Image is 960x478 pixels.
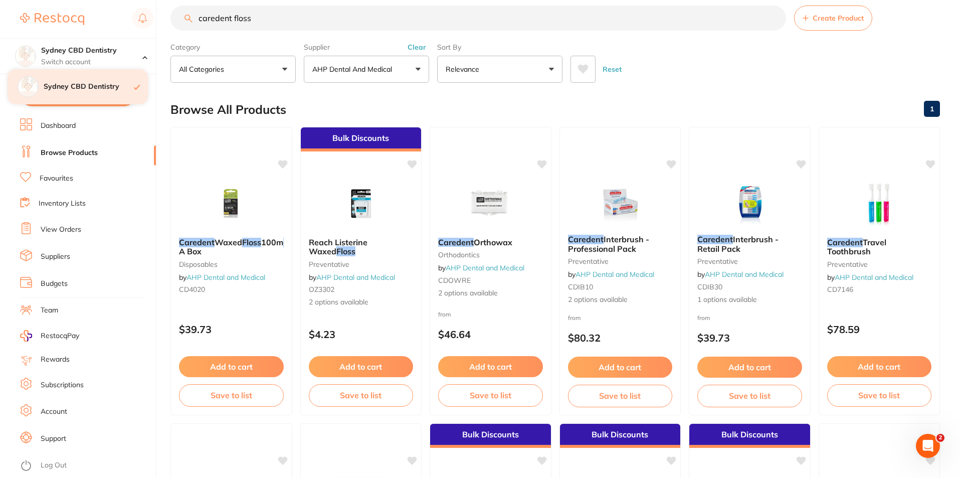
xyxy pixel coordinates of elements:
[697,314,710,322] span: from
[446,263,524,272] a: AHP Dental and Medical
[44,82,134,92] h4: Sydney CBD Dentistry
[41,121,76,131] a: Dashboard
[568,235,673,253] b: Caredent Interbrush - Professional Pack
[316,273,395,282] a: AHP Dental and Medical
[179,356,284,377] button: Add to cart
[301,127,422,151] div: Bulk Discounts
[41,148,98,158] a: Browse Products
[697,234,779,253] span: Interbrush - Retail Pack
[568,357,673,378] button: Add to cart
[446,64,483,74] p: Relevance
[304,43,429,52] label: Supplier
[458,180,523,230] img: Caredent Orthowax
[697,357,802,378] button: Add to cart
[827,324,932,335] p: $78.59
[41,225,81,235] a: View Orders
[309,384,414,406] button: Save to list
[430,424,551,448] div: Bulk Discounts
[438,238,543,247] b: Caredent Orthowax
[438,356,543,377] button: Add to cart
[697,282,722,291] span: CDIB30
[261,237,283,247] span: 100m
[717,177,782,227] img: Caredent Interbrush - Retail Pack
[170,56,296,83] button: All Categories
[41,331,79,341] span: RestocqPay
[20,8,84,31] a: Restocq Logo
[309,260,414,268] small: preventative
[179,273,265,282] span: by
[179,384,284,406] button: Save to list
[179,64,228,74] p: All Categories
[697,385,802,407] button: Save to list
[916,434,940,458] iframe: Intercom live chat
[697,257,802,265] small: preventative
[179,238,284,256] b: Caredent Waxed Floss 100m Floss In A Box
[199,180,264,230] img: Caredent Waxed Floss 100m Floss In A Box
[438,384,543,406] button: Save to list
[179,324,284,335] p: $39.73
[835,273,913,282] a: AHP Dental and Medical
[309,238,414,256] b: Reach Listerine Waxed Floss
[568,270,654,279] span: by
[827,237,863,247] em: Caredent
[827,273,913,282] span: by
[438,329,543,340] p: $46.64
[568,295,673,305] span: 2 options available
[41,407,67,417] a: Account
[697,234,733,244] em: Caredent
[41,380,84,390] a: Subscriptions
[309,237,367,256] span: Reach Listerine Waxed
[438,288,543,298] span: 2 options available
[575,270,654,279] a: AHP Dental and Medical
[813,14,864,22] span: Create Product
[41,305,58,315] a: Team
[827,238,932,256] b: Caredent Travel Toothbrush
[309,356,414,377] button: Add to cart
[20,330,32,342] img: RestocqPay
[242,237,261,247] em: Floss
[16,46,36,66] img: Sydney CBD Dentistry
[437,56,562,83] button: Relevance
[41,279,68,289] a: Budgets
[309,297,414,307] span: 2 options available
[568,282,593,291] span: CDIB10
[336,246,355,256] em: Floss
[20,330,79,342] a: RestocqPay
[179,285,205,294] span: CD4020
[179,237,310,256] span: In A Box
[568,234,604,244] em: Caredent
[827,260,932,268] small: preventative
[309,329,414,340] p: $4.23
[170,43,296,52] label: Category
[827,356,932,377] button: Add to cart
[568,314,581,322] span: from
[41,460,67,470] a: Log Out
[697,332,802,344] p: $39.73
[697,270,784,279] span: by
[41,46,142,56] h4: Sydney CBD Dentistry
[474,237,512,247] span: Orthowax
[215,237,242,247] span: Waxed
[312,64,396,74] p: AHP Dental and Medical
[827,237,886,256] span: Travel Toothbrush
[20,13,84,25] img: Restocq Logo
[560,424,681,448] div: Bulk Discounts
[41,355,70,365] a: Rewards
[438,310,451,318] span: from
[309,273,395,282] span: by
[568,257,673,265] small: preventative
[304,56,429,83] button: AHP Dental and Medical
[794,6,872,31] button: Create Product
[309,285,334,294] span: OZ3302
[847,180,912,230] img: Caredent Travel Toothbrush
[20,458,153,474] button: Log Out
[600,56,625,83] button: Reset
[437,43,562,52] label: Sort By
[827,384,932,406] button: Save to list
[39,199,86,209] a: Inventory Lists
[405,43,429,52] button: Clear
[438,276,471,285] span: CDOWRE
[438,263,524,272] span: by
[41,434,66,444] a: Support
[568,332,673,344] p: $80.32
